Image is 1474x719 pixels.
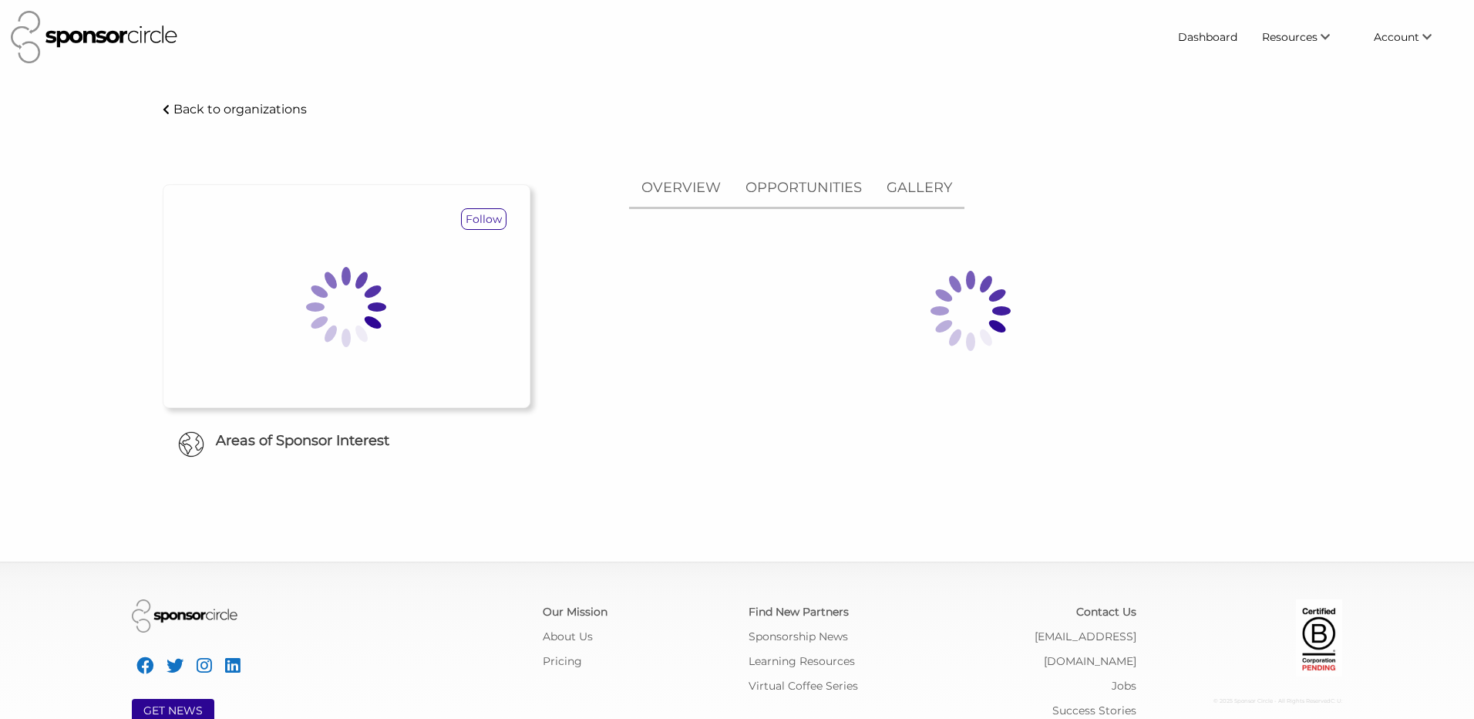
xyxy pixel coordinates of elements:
a: Pricing [543,654,582,668]
a: GET NEWS [143,704,203,717]
p: Back to organizations [173,102,307,116]
a: Learning Resources [749,654,855,668]
h6: Areas of Sponsor Interest [151,431,542,451]
a: Our Mission [543,605,607,619]
img: Globe Icon [178,431,204,457]
a: Success Stories [1052,704,1136,717]
span: C: U: [1331,697,1342,704]
img: Loading spinner [893,234,1048,388]
p: OPPORTUNITIES [745,177,862,199]
a: Sponsorship News [749,630,848,643]
span: Resources [1262,30,1318,44]
a: Dashboard [1166,23,1250,51]
img: Loading spinner [269,230,423,384]
a: Find New Partners [749,605,849,619]
img: Sponsor Circle Logo [11,11,177,63]
a: Virtual Coffee Series [749,679,858,693]
a: About Us [543,630,593,643]
p: GALLERY [887,177,952,199]
a: [EMAIL_ADDRESS][DOMAIN_NAME] [1035,630,1136,668]
img: Sponsor Circle Logo [132,599,237,633]
a: Contact Us [1076,605,1136,619]
span: Account [1374,30,1419,44]
a: Jobs [1112,679,1136,693]
li: Resources [1250,23,1361,51]
div: © 2025 Sponsor Circle - All Rights Reserved [1159,689,1342,714]
li: Account [1361,23,1463,51]
img: Certified Corporation Pending Logo [1296,599,1342,677]
p: Follow [462,209,506,229]
p: OVERVIEW [641,177,721,199]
